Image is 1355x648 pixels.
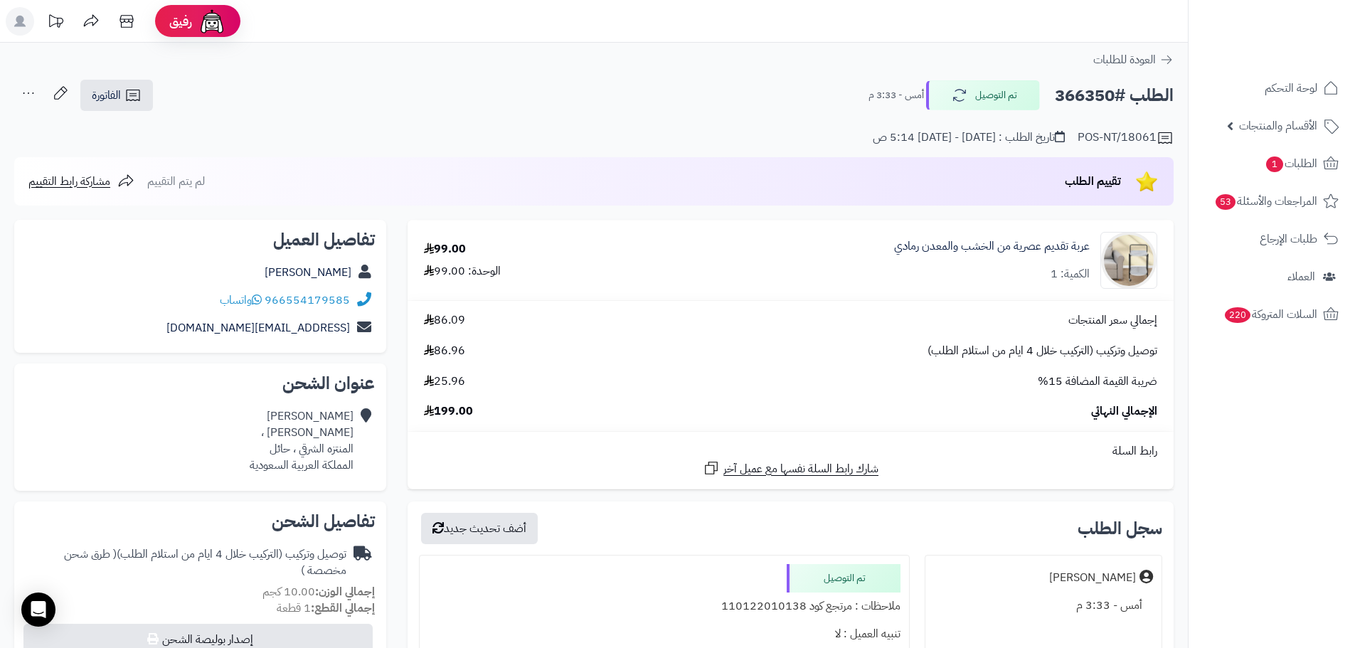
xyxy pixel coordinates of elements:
span: ضريبة القيمة المضافة 15% [1038,373,1157,390]
span: تقييم الطلب [1065,173,1121,190]
div: الوحدة: 99.00 [424,263,501,280]
div: Open Intercom Messenger [21,593,55,627]
a: السلات المتروكة220 [1197,297,1346,331]
span: توصيل وتركيب (التركيب خلال 4 ايام من استلام الطلب) [928,343,1157,359]
span: رفيق [169,13,192,30]
span: السلات المتروكة [1223,304,1317,324]
span: لم يتم التقييم [147,173,205,190]
strong: إجمالي القطع: [311,600,375,617]
div: POS-NT/18061 [1078,129,1174,147]
button: أضف تحديث جديد [421,513,538,544]
small: 10.00 كجم [262,583,375,600]
div: تاريخ الطلب : [DATE] - [DATE] 5:14 ص [873,129,1065,146]
a: مشاركة رابط التقييم [28,173,134,190]
span: مشاركة رابط التقييم [28,173,110,190]
span: 1 [1266,156,1283,172]
span: ( طرق شحن مخصصة ) [64,546,346,579]
small: أمس - 3:33 م [868,88,924,102]
span: 220 [1225,307,1250,323]
a: [PERSON_NAME] [265,264,351,281]
strong: إجمالي الوزن: [315,583,375,600]
button: تم التوصيل [926,80,1040,110]
span: طلبات الإرجاع [1260,229,1317,249]
h2: عنوان الشحن [26,375,375,392]
span: 86.09 [424,312,465,329]
div: تنبيه العميل : لا [428,620,900,648]
a: العملاء [1197,260,1346,294]
span: 53 [1216,194,1236,210]
span: العودة للطلبات [1093,51,1156,68]
a: طلبات الإرجاع [1197,222,1346,256]
a: [EMAIL_ADDRESS][DOMAIN_NAME] [166,319,350,336]
div: أمس - 3:33 م [934,592,1153,620]
a: شارك رابط السلة نفسها مع عميل آخر [703,460,878,477]
span: الطلبات [1265,154,1317,174]
img: ai-face.png [198,7,226,36]
div: تم التوصيل [787,564,900,593]
div: ملاحظات : مرتجع كود 110122010138 [428,593,900,620]
div: [PERSON_NAME] [1049,570,1136,586]
a: واتساب [220,292,262,309]
span: شارك رابط السلة نفسها مع عميل آخر [723,461,878,477]
a: الطلبات1 [1197,147,1346,181]
div: 99.00 [424,241,466,257]
a: المراجعات والأسئلة53 [1197,184,1346,218]
span: الأقسام والمنتجات [1239,116,1317,136]
span: 86.96 [424,343,465,359]
img: logo-2.png [1258,38,1341,68]
h2: تفاصيل الشحن [26,513,375,530]
div: رابط السلة [413,443,1168,460]
div: توصيل وتركيب (التركيب خلال 4 ايام من استلام الطلب) [26,546,346,579]
span: المراجعات والأسئلة [1214,191,1317,211]
h3: سجل الطلب [1078,520,1162,537]
div: [PERSON_NAME] [PERSON_NAME] ، المنتزه الشرقي ، حائل المملكة العربية السعودية [250,408,354,473]
a: تحديثات المنصة [38,7,73,39]
small: 1 قطعة [277,600,375,617]
div: الكمية: 1 [1051,266,1090,282]
a: 966554179585 [265,292,350,309]
span: 25.96 [424,373,465,390]
a: العودة للطلبات [1093,51,1174,68]
span: لوحة التحكم [1265,78,1317,98]
img: 1752927796-1-90x90.jpg [1101,232,1157,289]
h2: تفاصيل العميل [26,231,375,248]
span: العملاء [1287,267,1315,287]
a: لوحة التحكم [1197,71,1346,105]
a: عربة تقديم عصرية من الخشب والمعدن رمادي [894,238,1090,255]
h2: الطلب #366350 [1055,81,1174,110]
span: إجمالي سعر المنتجات [1068,312,1157,329]
span: 199.00 [424,403,473,420]
span: الفاتورة [92,87,121,104]
span: الإجمالي النهائي [1091,403,1157,420]
a: الفاتورة [80,80,153,111]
